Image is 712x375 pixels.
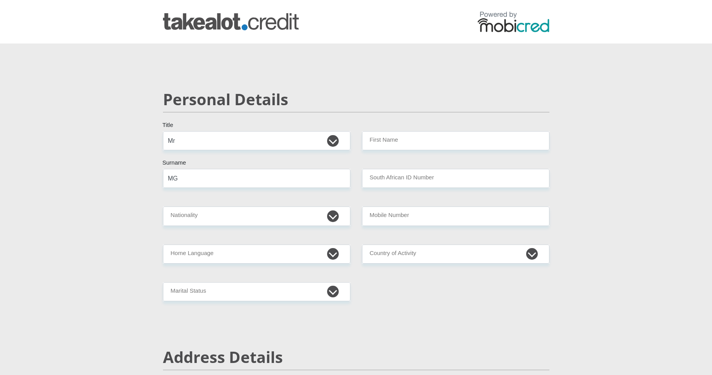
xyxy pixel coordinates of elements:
[362,131,549,150] input: First Name
[362,207,549,226] input: Contact Number
[163,90,549,109] h2: Personal Details
[478,11,549,32] img: powered by mobicred logo
[362,169,549,188] input: ID Number
[163,13,299,30] img: takealot_credit logo
[163,169,350,188] input: Surname
[163,348,549,366] h2: Address Details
